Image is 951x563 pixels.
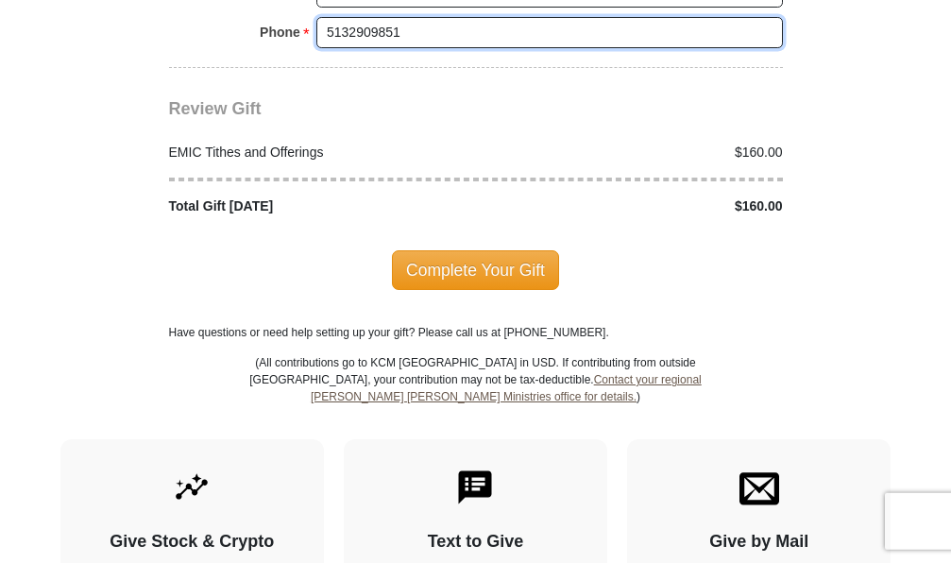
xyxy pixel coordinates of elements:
h4: Give Stock & Crypto [93,532,291,553]
img: envelope.svg [739,468,779,507]
img: text-to-give.svg [455,468,495,507]
span: Review Gift [169,99,262,118]
h4: Give by Mail [660,532,858,553]
p: Have questions or need help setting up your gift? Please call us at [PHONE_NUMBER]. [169,324,783,341]
span: Complete Your Gift [392,250,559,290]
div: Total Gift [DATE] [159,196,476,216]
div: $160.00 [476,196,793,216]
div: EMIC Tithes and Offerings [159,143,476,162]
strong: Phone [260,19,300,45]
p: (All contributions go to KCM [GEOGRAPHIC_DATA] in USD. If contributing from outside [GEOGRAPHIC_D... [249,354,703,439]
h4: Text to Give [377,532,574,553]
img: give-by-stock.svg [172,468,212,507]
div: $160.00 [476,143,793,162]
